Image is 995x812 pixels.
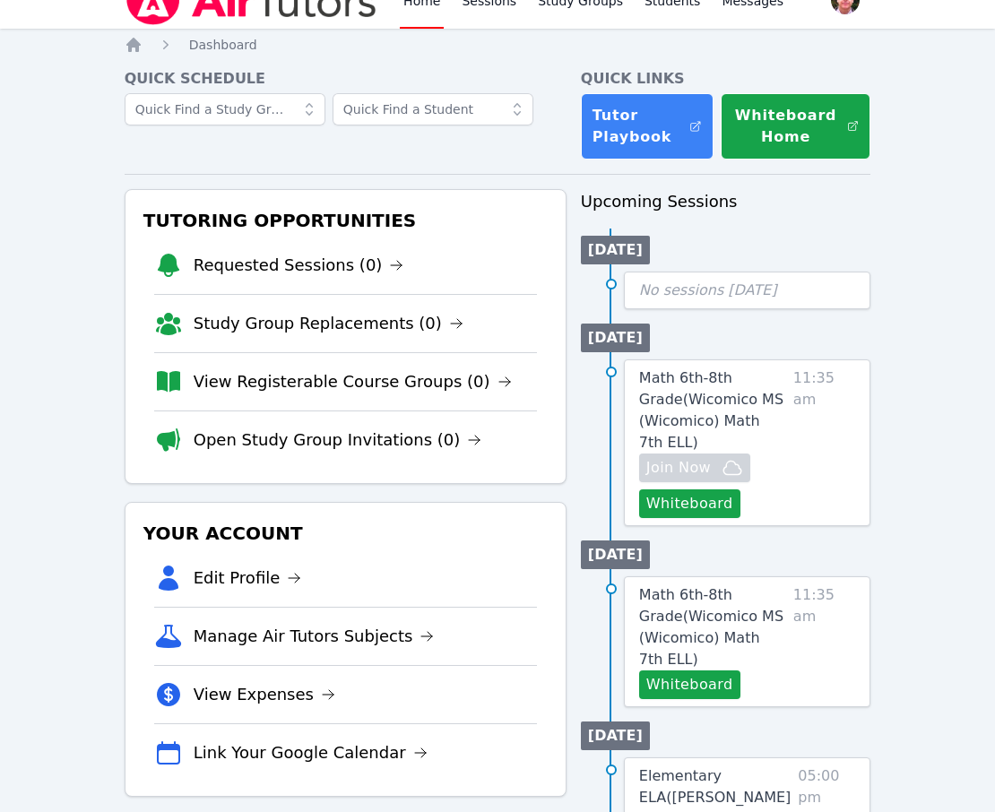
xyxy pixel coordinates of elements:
[194,740,428,765] a: Link Your Google Calendar
[581,721,650,750] li: [DATE]
[140,517,551,549] h3: Your Account
[639,584,786,670] a: Math 6th-8th Grade(Wicomico MS (Wicomico) Math 7th ELL)
[581,324,650,352] li: [DATE]
[581,68,870,90] h4: Quick Links
[639,367,786,454] a: Math 6th-8th Grade(Wicomico MS (Wicomico) Math 7th ELL)
[125,68,567,90] h4: Quick Schedule
[639,670,740,699] button: Whiteboard
[194,428,482,453] a: Open Study Group Invitations (0)
[639,369,783,451] span: Math 6th-8th Grade ( Wicomico MS (Wicomico) Math 7th ELL )
[639,281,777,298] span: No sessions [DATE]
[639,586,783,668] span: Math 6th-8th Grade ( Wicomico MS (Wicomico) Math 7th ELL )
[125,36,871,54] nav: Breadcrumb
[194,624,435,649] a: Manage Air Tutors Subjects
[639,454,750,482] button: Join Now
[194,369,512,394] a: View Registerable Course Groups (0)
[581,189,870,214] h3: Upcoming Sessions
[581,236,650,264] li: [DATE]
[125,93,325,125] input: Quick Find a Study Group
[793,367,855,518] span: 11:35 am
[639,489,740,518] button: Whiteboard
[646,457,711,479] span: Join Now
[194,566,302,591] a: Edit Profile
[581,540,650,569] li: [DATE]
[194,253,404,278] a: Requested Sessions (0)
[793,584,855,699] span: 11:35 am
[194,311,463,336] a: Study Group Replacements (0)
[581,93,714,160] a: Tutor Playbook
[189,38,257,52] span: Dashboard
[194,682,335,707] a: View Expenses
[189,36,257,54] a: Dashboard
[140,204,551,237] h3: Tutoring Opportunities
[721,93,871,160] button: Whiteboard Home
[333,93,533,125] input: Quick Find a Student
